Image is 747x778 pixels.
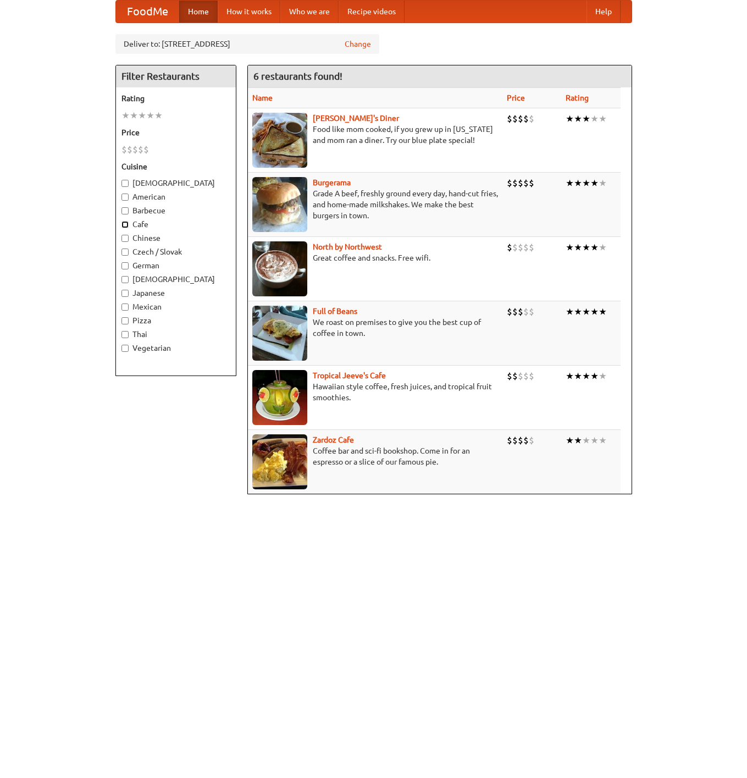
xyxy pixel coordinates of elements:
[121,235,129,242] input: Chinese
[121,301,230,312] label: Mexican
[566,241,574,253] li: ★
[313,178,351,187] a: Burgerama
[529,434,534,446] li: $
[121,290,129,297] input: Japanese
[582,177,590,189] li: ★
[121,260,230,271] label: German
[121,205,230,216] label: Barbecue
[523,434,529,446] li: $
[121,343,230,354] label: Vegetarian
[121,178,230,189] label: [DEMOGRAPHIC_DATA]
[574,306,582,318] li: ★
[252,252,498,263] p: Great coffee and snacks. Free wifi.
[127,144,132,156] li: $
[566,177,574,189] li: ★
[121,93,230,104] h5: Rating
[529,113,534,125] li: $
[574,177,582,189] li: ★
[179,1,218,23] a: Home
[599,370,607,382] li: ★
[582,113,590,125] li: ★
[599,113,607,125] li: ★
[313,435,354,444] b: Zardoz Cafe
[313,114,399,123] a: [PERSON_NAME]'s Diner
[121,221,129,228] input: Cafe
[252,306,307,361] img: beans.jpg
[574,434,582,446] li: ★
[313,307,357,316] b: Full of Beans
[566,113,574,125] li: ★
[599,241,607,253] li: ★
[566,434,574,446] li: ★
[121,233,230,244] label: Chinese
[590,306,599,318] li: ★
[507,306,512,318] li: $
[518,177,523,189] li: $
[252,434,307,489] img: zardoz.jpg
[143,144,149,156] li: $
[121,329,230,340] label: Thai
[252,381,498,403] p: Hawaiian style coffee, fresh juices, and tropical fruit smoothies.
[507,434,512,446] li: $
[121,249,129,256] input: Czech / Slovak
[582,306,590,318] li: ★
[252,241,307,296] img: north.jpg
[523,113,529,125] li: $
[599,434,607,446] li: ★
[252,317,498,339] p: We roast on premises to give you the best cup of coffee in town.
[121,274,230,285] label: [DEMOGRAPHIC_DATA]
[116,65,236,87] h4: Filter Restaurants
[132,144,138,156] li: $
[512,241,518,253] li: $
[252,445,498,467] p: Coffee bar and sci-fi bookshop. Come in for an espresso or a slice of our famous pie.
[313,371,386,380] a: Tropical Jeeve's Cafe
[121,317,129,324] input: Pizza
[121,127,230,138] h5: Price
[512,177,518,189] li: $
[590,113,599,125] li: ★
[582,370,590,382] li: ★
[218,1,280,23] a: How it works
[574,370,582,382] li: ★
[121,109,130,122] li: ★
[121,161,230,172] h5: Cuisine
[590,434,599,446] li: ★
[121,288,230,299] label: Japanese
[121,219,230,230] label: Cafe
[523,306,529,318] li: $
[121,207,129,214] input: Barbecue
[518,434,523,446] li: $
[121,345,129,352] input: Vegetarian
[512,113,518,125] li: $
[121,191,230,202] label: American
[529,241,534,253] li: $
[121,180,129,187] input: [DEMOGRAPHIC_DATA]
[252,124,498,146] p: Food like mom cooked, if you grew up in [US_STATE] and mom ran a diner. Try our blue plate special!
[512,306,518,318] li: $
[121,276,129,283] input: [DEMOGRAPHIC_DATA]
[590,177,599,189] li: ★
[518,241,523,253] li: $
[121,194,129,201] input: American
[116,1,179,23] a: FoodMe
[313,242,382,251] a: North by Northwest
[582,241,590,253] li: ★
[146,109,154,122] li: ★
[507,177,512,189] li: $
[566,370,574,382] li: ★
[252,370,307,425] img: jeeves.jpg
[523,177,529,189] li: $
[529,370,534,382] li: $
[252,113,307,168] img: sallys.jpg
[566,93,589,102] a: Rating
[253,71,342,81] ng-pluralize: 6 restaurants found!
[252,93,273,102] a: Name
[138,109,146,122] li: ★
[121,315,230,326] label: Pizza
[512,370,518,382] li: $
[138,144,143,156] li: $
